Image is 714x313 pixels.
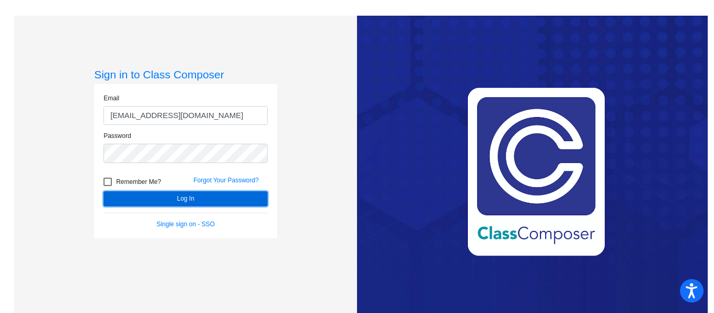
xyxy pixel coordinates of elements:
a: Forgot Your Password? [193,177,259,184]
label: Password [103,131,131,141]
label: Email [103,94,119,103]
h3: Sign in to Class Composer [94,68,277,81]
a: Single sign on - SSO [156,221,214,228]
span: Remember Me? [116,176,161,188]
button: Log In [103,191,268,206]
